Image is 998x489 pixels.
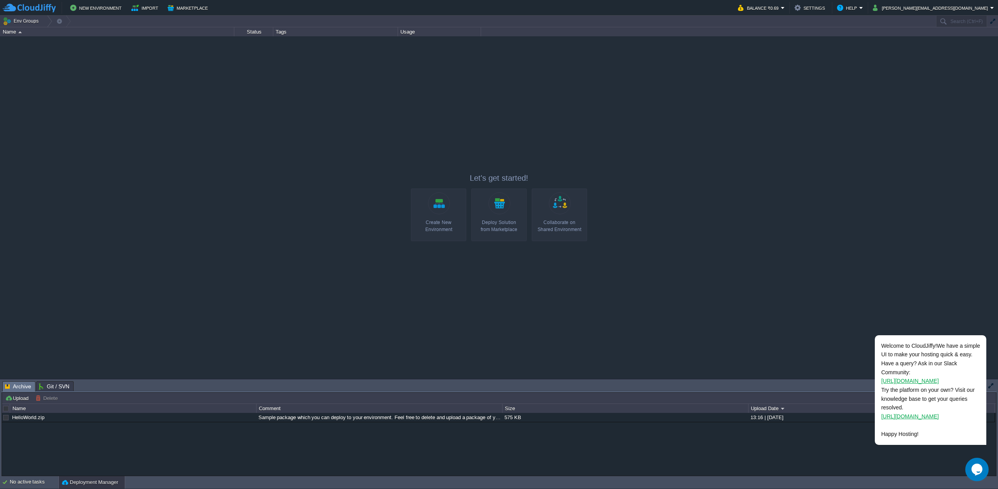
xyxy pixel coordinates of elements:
[39,382,69,391] span: Git / SVN
[274,27,398,36] div: Tags
[850,265,990,454] iframe: chat widget
[62,478,118,486] button: Deployment Manager
[503,413,748,422] div: 575 KB
[413,219,464,233] div: Create New Environment
[12,414,44,420] a: HelloWorld.zip
[965,458,990,481] iframe: chat widget
[738,3,781,12] button: Balance ₹0.69
[235,27,273,36] div: Status
[3,16,41,27] button: Env Groups
[70,3,124,12] button: New Environment
[10,476,58,489] div: No active tasks
[3,3,56,13] img: CloudJiffy
[837,3,859,12] button: Help
[5,382,31,391] span: Archive
[534,219,585,233] div: Collaborate on Shared Environment
[1,27,234,36] div: Name
[749,404,994,413] div: Upload Date
[168,3,210,12] button: Marketplace
[503,404,748,413] div: Size
[748,413,994,422] div: 13:16 | [DATE]
[873,3,990,12] button: [PERSON_NAME][EMAIL_ADDRESS][DOMAIN_NAME]
[35,395,60,402] button: Delete
[11,404,256,413] div: Name
[5,395,31,402] button: Upload
[257,404,502,413] div: Comment
[795,3,827,12] button: Settings
[18,31,22,33] img: AMDAwAAAACH5BAEAAAAALAAAAAABAAEAAAICRAEAOw==
[411,172,587,183] p: Let's get started!
[471,188,527,241] a: Deploy Solutionfrom Marketplace
[398,27,481,36] div: Usage
[532,188,587,241] a: Collaborate onShared Environment
[474,219,524,233] div: Deploy Solution from Marketplace
[411,188,466,241] a: Create New Environment
[257,413,502,422] div: Sample package which you can deploy to your environment. Feel free to delete and upload a package...
[131,3,161,12] button: Import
